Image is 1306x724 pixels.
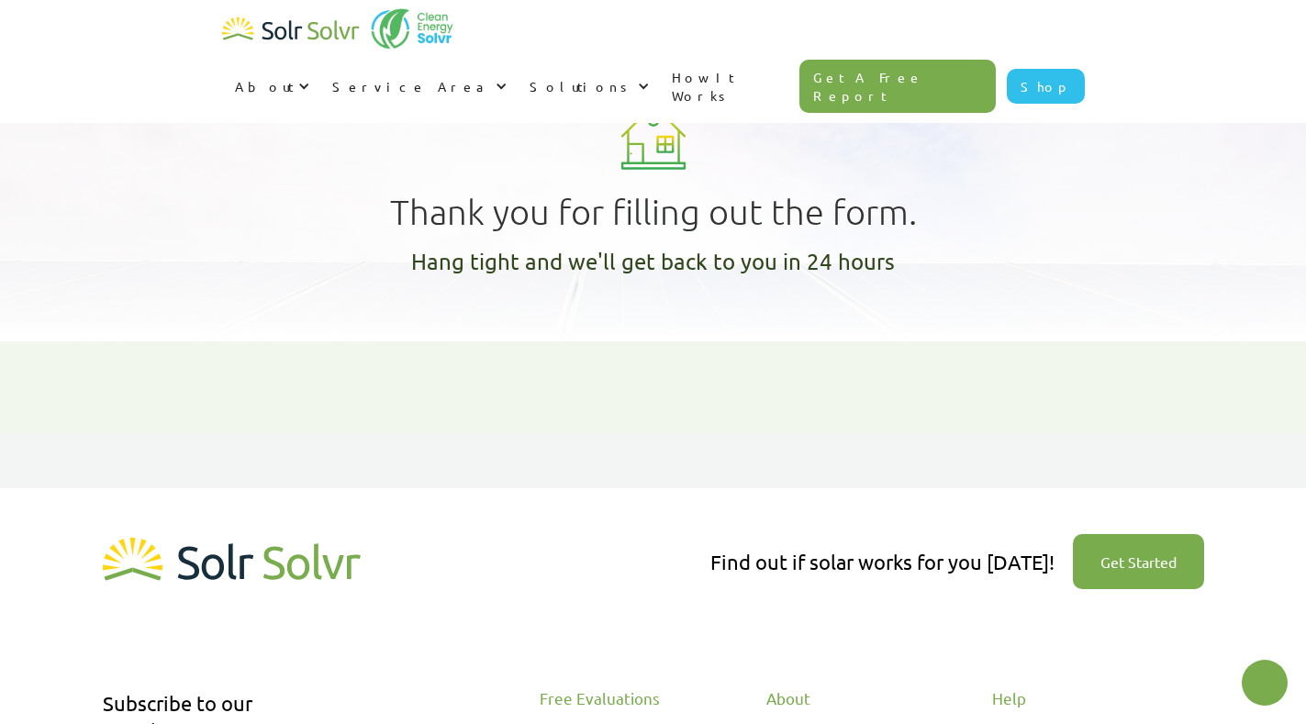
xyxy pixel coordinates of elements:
[1073,534,1204,589] a: Get Started
[540,689,714,707] div: Free Evaluations
[710,548,1055,576] div: Find out if solar works for you [DATE]!
[1007,69,1085,104] a: Shop
[217,246,1090,277] h1: Hang tight and we'll get back to you in 24 hours
[1242,660,1288,706] button: Open chatbot widget
[332,77,491,95] div: Service Area
[222,59,319,114] div: About
[235,77,294,95] div: About
[799,60,996,113] a: Get A Free Report
[319,59,517,114] div: Service Area
[530,77,633,95] div: Solutions
[766,689,941,707] div: About
[390,192,917,232] h1: Thank you for filling out the form.
[659,50,800,123] a: How It Works
[992,689,1166,707] div: Help
[517,59,659,114] div: Solutions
